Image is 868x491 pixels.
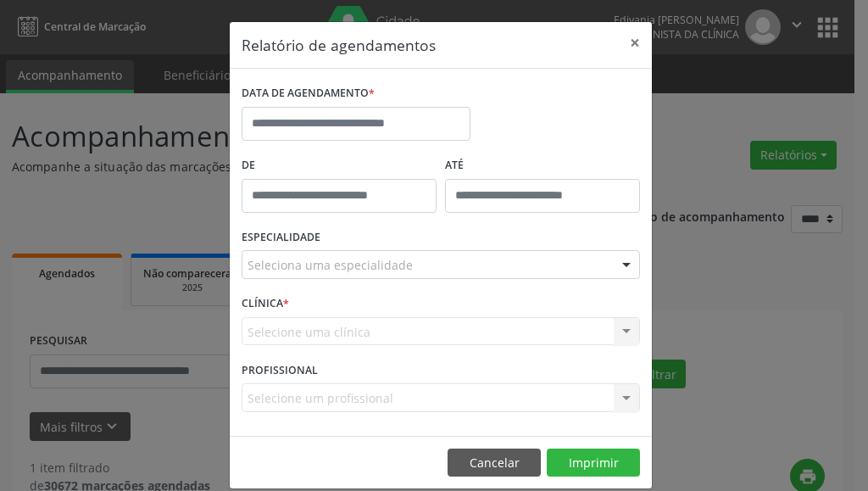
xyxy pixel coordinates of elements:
span: Seleciona uma especialidade [248,256,413,274]
label: PROFISSIONAL [242,357,318,383]
label: CLÍNICA [242,291,289,317]
label: De [242,153,437,179]
button: Cancelar [448,449,541,477]
label: DATA DE AGENDAMENTO [242,81,375,107]
button: Close [618,22,652,64]
label: ATÉ [445,153,640,179]
label: ESPECIALIDADE [242,225,320,251]
button: Imprimir [547,449,640,477]
h5: Relatório de agendamentos [242,34,436,56]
